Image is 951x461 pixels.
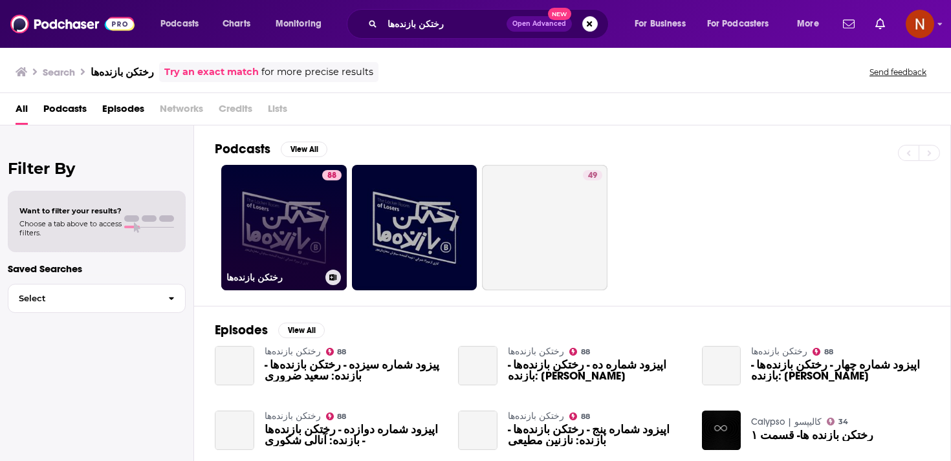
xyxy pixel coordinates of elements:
[276,15,322,33] span: Monitoring
[838,13,860,35] a: Show notifications dropdown
[906,10,934,38] span: Logged in as AdelNBM
[635,15,686,33] span: For Business
[482,165,607,290] a: 49
[164,65,259,80] a: Try an exact match
[906,10,934,38] button: Show profile menu
[43,66,75,78] h3: Search
[215,322,268,338] h2: Episodes
[215,141,327,157] a: PodcastsView All
[508,359,686,381] span: اپیزود شماره ده - رختکن بازنده‌ها - بازنده: [PERSON_NAME]
[508,424,686,446] a: اپیزود شماره پنج - رختکن بازنده‌ها - بازنده: نازنین مطیعی
[569,413,590,420] a: 88
[508,359,686,381] a: اپیزود شماره ده - رختکن بازنده‌ها - بازنده: مارال اشگواری
[906,10,934,38] img: User Profile
[8,294,158,303] span: Select
[548,8,571,20] span: New
[508,411,564,422] a: رختکن بازنده‌ها
[215,346,254,385] a: پیزود شماره سیزده - رختکن بازنده‌ها - بازنده: سعید ضروری
[19,219,122,237] span: Choose a tab above to access filters.
[261,65,373,80] span: for more precise results
[8,159,186,178] h2: Filter By
[588,169,597,182] span: 49
[215,322,325,338] a: EpisodesView All
[326,413,347,420] a: 88
[43,98,87,125] a: Podcasts
[751,359,930,381] a: اپیزود شماره چهار - رختکن بازنده‌ها - بازنده: بهناز جعفری
[751,346,807,357] a: رختکن بازنده‌ها
[8,284,186,313] button: Select
[281,142,327,157] button: View All
[268,98,287,125] span: Lists
[219,98,252,125] span: Credits
[788,14,835,34] button: open menu
[102,98,144,125] a: Episodes
[512,21,566,27] span: Open Advanced
[827,418,848,425] a: 34
[19,206,122,215] span: Want to filter your results?
[583,170,602,180] a: 49
[214,14,258,34] a: Charts
[265,424,443,446] a: اپیزود شماره دوازده - رختکن بازنده‌ها - بازنده: آنالی شکوری
[278,323,325,338] button: View All
[322,170,342,180] a: 88
[702,411,741,450] img: رختکن بازنده ها- قسمت ۱
[382,14,507,34] input: Search podcasts, credits, & more...
[707,15,769,33] span: For Podcasters
[813,348,833,356] a: 88
[581,349,590,355] span: 88
[458,411,497,450] a: اپیزود شماره پنج - رختکن بازنده‌ها - بازنده: نازنین مطیعی
[267,14,338,34] button: open menu
[751,416,822,427] a: Calypso | کالیپسو
[626,14,702,34] button: open menu
[215,141,270,157] h2: Podcasts
[226,272,320,283] h3: رختکن بازنده‌ها
[16,98,28,125] a: All
[838,419,848,425] span: 34
[10,12,135,36] img: Podchaser - Follow, Share and Rate Podcasts
[866,67,930,78] button: Send feedback
[265,359,443,381] a: پیزود شماره سیزده - رختکن بازنده‌ها - بازنده: سعید ضروری
[458,346,497,385] a: اپیزود شماره ده - رختکن بازنده‌ها - بازنده: مارال اشگواری
[223,15,250,33] span: Charts
[337,349,346,355] span: 88
[699,14,788,34] button: open menu
[265,346,321,357] a: رختکن بازنده‌ها
[507,16,572,32] button: Open AdvancedNew
[797,15,819,33] span: More
[751,430,873,441] a: رختکن بازنده ها- قسمت ۱
[327,169,336,182] span: 88
[221,165,347,290] a: 88رختکن بازنده‌ها
[870,13,890,35] a: Show notifications dropdown
[160,98,203,125] span: Networks
[508,346,564,357] a: رختکن بازنده‌ها
[337,414,346,420] span: 88
[8,263,186,275] p: Saved Searches
[581,414,590,420] span: 88
[215,411,254,450] a: اپیزود شماره دوازده - رختکن بازنده‌ها - بازنده: آنالی شکوری
[824,349,833,355] span: 88
[265,411,321,422] a: رختکن بازنده‌ها
[359,9,621,39] div: Search podcasts, credits, & more...
[751,359,930,381] span: اپیزود شماره چهار - رختکن بازنده‌ها - بازنده: [PERSON_NAME]
[702,346,741,385] a: اپیزود شماره چهار - رختکن بازنده‌ها - بازنده: بهناز جعفری
[326,348,347,356] a: 88
[569,348,590,356] a: 88
[91,66,154,78] h3: رختکن بازنده‌ها
[160,15,199,33] span: Podcasts
[151,14,215,34] button: open menu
